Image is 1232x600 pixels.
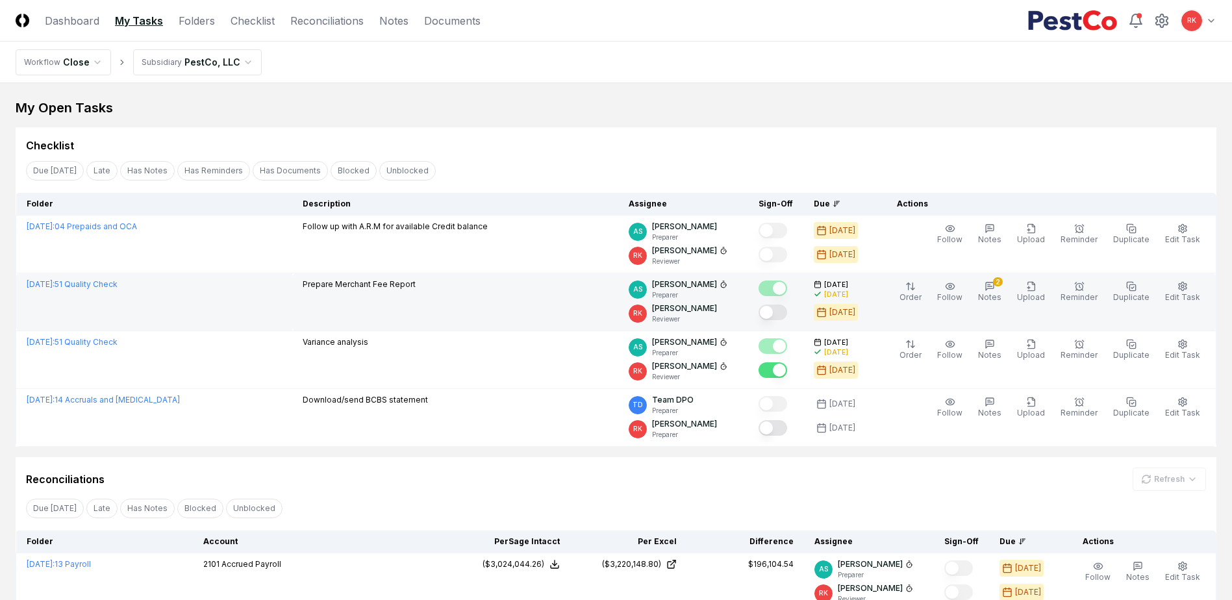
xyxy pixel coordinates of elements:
span: Upload [1017,292,1045,302]
span: Follow [937,350,962,360]
a: [DATE]:14 Accruals and [MEDICAL_DATA] [27,395,180,405]
button: 2Notes [975,279,1004,306]
span: Order [899,350,922,360]
button: Edit Task [1163,221,1203,248]
div: ($3,220,148.80) [602,558,661,570]
th: Folder [16,531,193,553]
button: Order [897,279,924,306]
div: My Open Tasks [16,99,1216,117]
span: Order [899,292,922,302]
button: Upload [1014,279,1048,306]
button: Mark complete [759,338,787,354]
p: Prepare Merchant Fee Report [303,279,416,290]
span: [DATE] : [27,279,55,289]
p: [PERSON_NAME] [652,221,717,232]
a: Folders [179,13,215,29]
span: Follow [937,408,962,418]
button: Reminder [1058,394,1100,421]
p: Download/send BCBS statement [303,394,428,406]
button: Due Today [26,499,84,518]
a: Checklist [231,13,275,29]
span: Upload [1017,350,1045,360]
span: Upload [1017,234,1045,244]
span: Edit Task [1165,234,1200,244]
button: Due Today [26,161,84,181]
button: Duplicate [1111,336,1152,364]
div: [DATE] [829,249,855,260]
div: Actions [1072,536,1206,547]
th: Per Sage Intacct [453,531,570,553]
span: Notes [978,408,1001,418]
a: ($3,220,148.80) [581,558,677,570]
p: [PERSON_NAME] [652,360,717,372]
span: Duplicate [1113,350,1150,360]
span: [DATE] : [27,337,55,347]
span: RK [633,308,642,318]
p: [PERSON_NAME] [652,279,717,290]
span: [DATE] : [27,221,55,231]
button: Mark complete [759,223,787,238]
span: AS [633,342,642,352]
a: [DATE]:51 Quality Check [27,337,118,347]
a: [DATE]:51 Quality Check [27,279,118,289]
span: [DATE] [824,338,848,347]
div: [DATE] [829,398,855,410]
span: RK [819,588,828,598]
p: Follow up with A.R.M for available Credit balance [303,221,488,232]
a: [DATE]:13 Payroll [27,559,91,569]
button: Has Reminders [177,161,250,181]
th: Sign-Off [934,531,989,553]
button: Blocked [331,161,377,181]
p: Reviewer [652,314,717,324]
div: $196,104.54 [748,558,794,570]
div: [DATE] [824,347,848,357]
button: Late [86,499,118,518]
span: Edit Task [1165,350,1200,360]
a: Dashboard [45,13,99,29]
span: 2101 [203,559,220,569]
button: Edit Task [1163,279,1203,306]
button: Late [86,161,118,181]
span: Duplicate [1113,408,1150,418]
button: Duplicate [1111,221,1152,248]
span: Follow [937,292,962,302]
span: [DATE] [824,280,848,290]
div: Due [999,536,1051,547]
button: Mark complete [759,396,787,412]
p: Preparer [652,290,727,300]
nav: breadcrumb [16,49,262,75]
div: [DATE] [1015,562,1041,574]
button: Has Notes [120,161,175,181]
a: Documents [424,13,481,29]
button: Notes [1124,558,1152,586]
div: Account [203,536,443,547]
span: Notes [1126,572,1150,582]
span: Upload [1017,408,1045,418]
button: Upload [1014,336,1048,364]
button: Order [897,336,924,364]
th: Description [292,193,618,216]
span: RK [633,251,642,260]
p: Preparer [652,348,727,358]
p: [PERSON_NAME] [652,336,717,348]
div: ($3,024,044.26) [483,558,544,570]
button: Duplicate [1111,394,1152,421]
span: [DATE] : [27,395,55,405]
button: Reminder [1058,336,1100,364]
div: [DATE] [829,306,855,318]
div: Checklist [26,138,74,153]
p: Preparer [652,406,694,416]
button: Mark complete [759,247,787,262]
div: [DATE] [829,422,855,434]
span: RK [633,424,642,434]
span: Follow [1085,572,1111,582]
a: Reconciliations [290,13,364,29]
p: [PERSON_NAME] [838,558,903,570]
button: Upload [1014,394,1048,421]
button: Blocked [177,499,223,518]
span: AS [819,564,828,574]
button: RK [1180,9,1203,32]
span: RK [1187,16,1196,25]
button: Mark complete [759,281,787,296]
button: Unblocked [226,499,283,518]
